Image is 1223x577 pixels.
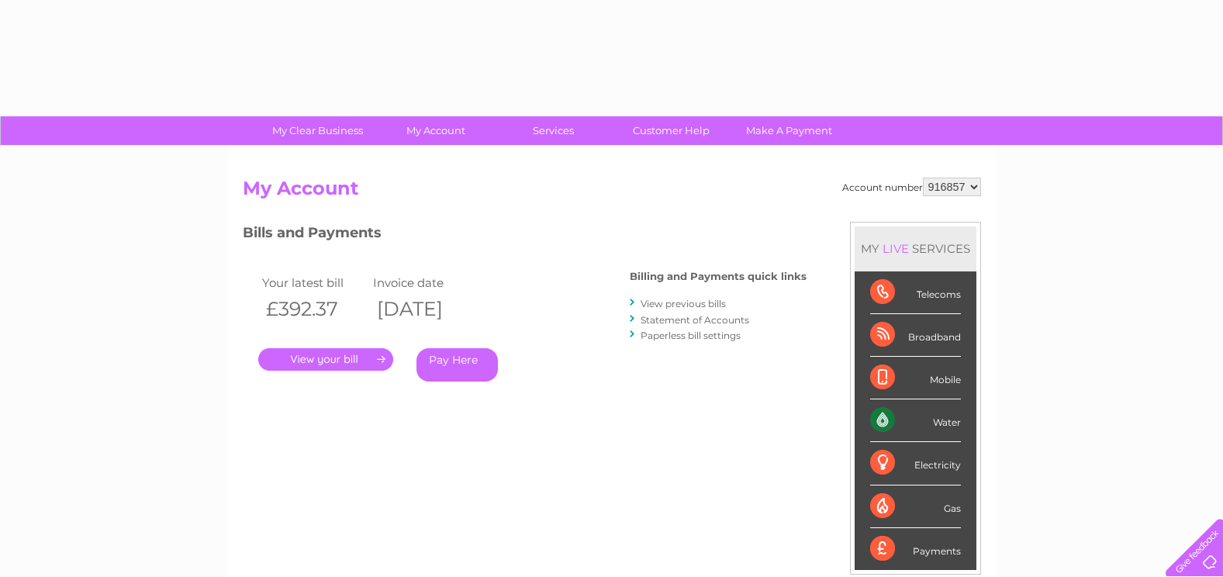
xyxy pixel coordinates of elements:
[258,293,370,325] th: £392.37
[243,178,981,207] h2: My Account
[870,485,961,528] div: Gas
[254,116,382,145] a: My Clear Business
[243,222,807,249] h3: Bills and Payments
[641,298,726,309] a: View previous bills
[371,116,499,145] a: My Account
[641,330,741,341] a: Paperless bill settings
[369,293,481,325] th: [DATE]
[855,226,976,271] div: MY SERVICES
[870,528,961,570] div: Payments
[416,348,498,382] a: Pay Here
[369,272,481,293] td: Invoice date
[607,116,735,145] a: Customer Help
[258,348,393,371] a: .
[630,271,807,282] h4: Billing and Payments quick links
[870,399,961,442] div: Water
[725,116,853,145] a: Make A Payment
[870,442,961,485] div: Electricity
[870,357,961,399] div: Mobile
[489,116,617,145] a: Services
[842,178,981,196] div: Account number
[641,314,749,326] a: Statement of Accounts
[870,314,961,357] div: Broadband
[879,241,912,256] div: LIVE
[870,271,961,314] div: Telecoms
[258,272,370,293] td: Your latest bill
